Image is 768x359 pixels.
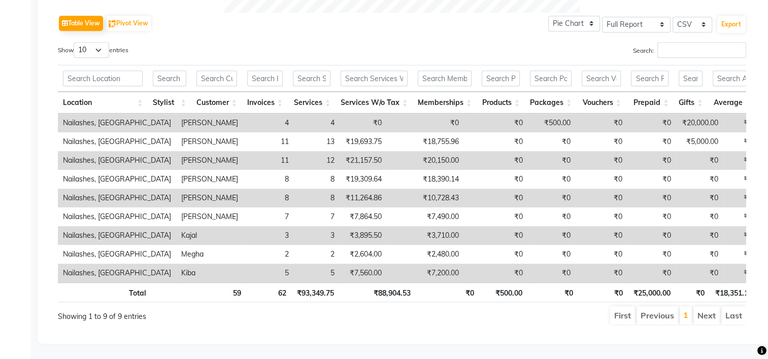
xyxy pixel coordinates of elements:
[713,70,750,86] input: Search Average
[243,245,294,264] td: 2
[676,189,723,207] td: ₹0
[576,207,627,226] td: ₹0
[243,207,294,226] td: 7
[58,305,336,322] div: Showing 1 to 9 of 9 entries
[294,151,340,170] td: 12
[627,226,676,245] td: ₹0
[176,245,243,264] td: Megha
[176,114,243,132] td: [PERSON_NAME]
[723,245,757,264] td: ₹0
[528,132,576,151] td: ₹0
[340,189,387,207] td: ₹11,264.86
[243,189,294,207] td: 8
[576,245,627,264] td: ₹0
[482,70,520,86] input: Search Products
[243,114,294,132] td: 4
[418,70,472,86] input: Search Memberships
[339,282,415,302] th: ₹88,904.53
[627,151,676,170] td: ₹0
[294,114,340,132] td: 4
[387,132,464,151] td: ₹18,755.96
[294,189,340,207] td: 8
[340,226,387,245] td: ₹3,895.50
[387,207,464,226] td: ₹7,490.00
[58,114,176,132] td: Nailashes, [GEOGRAPHIC_DATA]
[464,132,528,151] td: ₹0
[243,151,294,170] td: 11
[723,114,757,132] td: ₹0
[294,132,340,151] td: 13
[525,92,577,114] th: Packages: activate to sort column ascending
[58,132,176,151] td: Nailashes, [GEOGRAPHIC_DATA]
[176,170,243,189] td: [PERSON_NAME]
[387,264,464,282] td: ₹7,200.00
[723,132,757,151] td: ₹0
[710,282,757,302] th: ₹18,351.12
[58,151,176,170] td: Nailashes, [GEOGRAPHIC_DATA]
[528,264,576,282] td: ₹0
[176,207,243,226] td: [PERSON_NAME]
[294,207,340,226] td: 7
[413,92,477,114] th: Memberships: activate to sort column ascending
[528,170,576,189] td: ₹0
[74,42,109,58] select: Showentries
[631,70,669,86] input: Search Prepaid
[387,245,464,264] td: ₹2,480.00
[191,92,242,114] th: Customer: activate to sort column ascending
[341,70,408,86] input: Search Services W/o Tax
[294,264,340,282] td: 5
[530,70,572,86] input: Search Packages
[340,132,387,151] td: ₹19,693.75
[336,92,413,114] th: Services W/o Tax: activate to sort column ascending
[464,264,528,282] td: ₹0
[243,132,294,151] td: 11
[340,207,387,226] td: ₹7,864.50
[676,170,723,189] td: ₹0
[627,207,676,226] td: ₹0
[58,207,176,226] td: Nailashes, [GEOGRAPHIC_DATA]
[109,20,116,28] img: pivot.png
[723,207,757,226] td: ₹0
[676,226,723,245] td: ₹0
[717,16,745,33] button: Export
[676,207,723,226] td: ₹0
[676,132,723,151] td: ₹5,000.00
[676,282,710,302] th: ₹0
[58,282,151,302] th: Total
[628,282,676,302] th: ₹25,000.00
[294,245,340,264] td: 2
[477,92,525,114] th: Products: activate to sort column ascending
[387,114,464,132] td: ₹0
[288,92,336,114] th: Services: activate to sort column ascending
[627,114,676,132] td: ₹0
[294,226,340,245] td: 3
[58,42,128,58] label: Show entries
[582,70,621,86] input: Search Vouchers
[242,92,288,114] th: Invoices: activate to sort column ascending
[723,151,757,170] td: ₹0
[527,282,579,302] th: ₹0
[657,42,746,58] input: Search:
[464,189,528,207] td: ₹0
[528,207,576,226] td: ₹0
[576,264,627,282] td: ₹0
[627,189,676,207] td: ₹0
[387,170,464,189] td: ₹18,390.14
[464,170,528,189] td: ₹0
[464,114,528,132] td: ₹0
[464,245,528,264] td: ₹0
[723,170,757,189] td: ₹0
[176,264,243,282] td: Kiba
[683,310,688,320] a: 1
[528,226,576,245] td: ₹0
[176,226,243,245] td: Kajal
[243,170,294,189] td: 8
[58,189,176,207] td: Nailashes, [GEOGRAPHIC_DATA]
[479,282,527,302] th: ₹500.00
[58,264,176,282] td: Nailashes, [GEOGRAPHIC_DATA]
[246,282,292,302] th: 62
[578,282,627,302] th: ₹0
[679,70,703,86] input: Search Gifts
[59,16,103,31] button: Table View
[676,114,723,132] td: ₹20,000.00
